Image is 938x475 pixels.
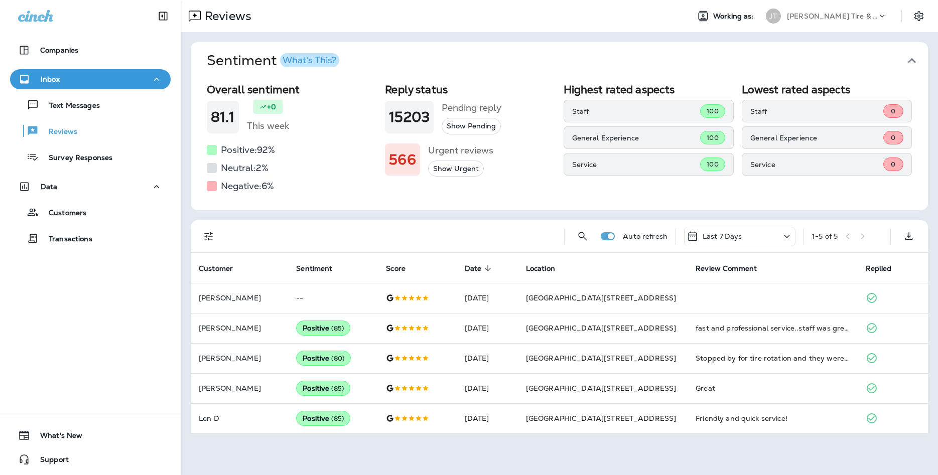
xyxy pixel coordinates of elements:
[199,384,280,392] p: [PERSON_NAME]
[331,384,344,393] span: ( 85 )
[442,100,501,116] h5: Pending reply
[39,235,92,244] p: Transactions
[910,7,928,25] button: Settings
[891,133,895,142] span: 0
[526,384,677,393] span: [GEOGRAPHIC_DATA][STREET_ADDRESS]
[199,414,280,422] p: Len D
[750,134,883,142] p: General Experience
[39,153,112,163] p: Survey Responses
[221,142,275,158] h5: Positive: 92 %
[221,178,274,194] h5: Negative: 6 %
[199,354,280,362] p: [PERSON_NAME]
[428,161,484,177] button: Show Urgent
[199,42,936,79] button: SentimentWhat's This?
[526,324,677,333] span: [GEOGRAPHIC_DATA][STREET_ADDRESS]
[465,264,482,273] span: Date
[10,40,171,60] button: Companies
[750,161,883,169] p: Service
[199,226,219,246] button: Filters
[199,324,280,332] p: [PERSON_NAME]
[385,83,555,96] h2: Reply status
[457,283,518,313] td: [DATE]
[572,107,701,115] p: Staff
[39,209,86,218] p: Customers
[10,94,171,115] button: Text Messages
[526,264,555,273] span: Location
[707,133,718,142] span: 100
[10,202,171,223] button: Customers
[267,102,276,112] p: +0
[296,411,350,426] div: Positive
[696,323,849,333] div: fast and professional service..staff was great and really cared about me and the job they did for...
[696,353,849,363] div: Stopped by for tire rotation and they were right on it. In & out in less than an hour
[526,264,568,273] span: Location
[572,161,701,169] p: Service
[526,354,677,363] span: [GEOGRAPHIC_DATA][STREET_ADDRESS]
[10,146,171,168] button: Survey Responses
[199,294,280,302] p: [PERSON_NAME]
[742,83,912,96] h2: Lowest rated aspects
[696,264,757,273] span: Review Comment
[386,264,406,273] span: Score
[10,69,171,89] button: Inbox
[623,232,667,240] p: Auto refresh
[703,232,742,240] p: Last 7 Days
[766,9,781,24] div: JT
[526,414,677,423] span: [GEOGRAPHIC_DATA][STREET_ADDRESS]
[812,232,838,240] div: 1 - 5 of 5
[280,53,339,67] button: What's This?
[899,226,919,246] button: Export as CSV
[457,373,518,403] td: [DATE]
[713,12,756,21] span: Working as:
[457,313,518,343] td: [DATE]
[696,264,770,273] span: Review Comment
[296,321,350,336] div: Positive
[30,455,69,467] span: Support
[707,160,718,169] span: 100
[39,101,100,111] p: Text Messages
[10,177,171,197] button: Data
[40,46,78,54] p: Companies
[866,264,905,273] span: Replied
[10,120,171,141] button: Reviews
[573,226,593,246] button: Search Reviews
[331,324,344,333] span: ( 85 )
[696,413,849,423] div: Friendly and quick service!
[564,83,734,96] h2: Highest rated aspects
[296,351,351,366] div: Positive
[389,151,416,168] h1: 566
[296,264,332,273] span: Sentiment
[526,293,677,302] span: [GEOGRAPHIC_DATA][STREET_ADDRESS]
[891,160,895,169] span: 0
[750,107,883,115] p: Staff
[296,381,350,396] div: Positive
[199,264,246,273] span: Customer
[288,283,378,313] td: --
[572,134,701,142] p: General Experience
[30,431,82,443] span: What's New
[41,75,60,83] p: Inbox
[41,183,58,191] p: Data
[696,383,849,393] div: Great
[331,414,344,423] span: ( 85 )
[199,264,233,273] span: Customer
[207,83,377,96] h2: Overall sentiment
[891,107,895,115] span: 0
[39,127,77,137] p: Reviews
[465,264,495,273] span: Date
[10,425,171,445] button: What's New
[247,118,289,134] h5: This week
[191,79,928,210] div: SentimentWhat's This?
[10,449,171,469] button: Support
[386,264,419,273] span: Score
[331,354,344,363] span: ( 80 )
[296,264,345,273] span: Sentiment
[707,107,718,115] span: 100
[207,52,339,69] h1: Sentiment
[149,6,177,26] button: Collapse Sidebar
[442,118,501,134] button: Show Pending
[428,142,493,159] h5: Urgent reviews
[211,109,235,125] h1: 81.1
[10,228,171,249] button: Transactions
[201,9,251,24] p: Reviews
